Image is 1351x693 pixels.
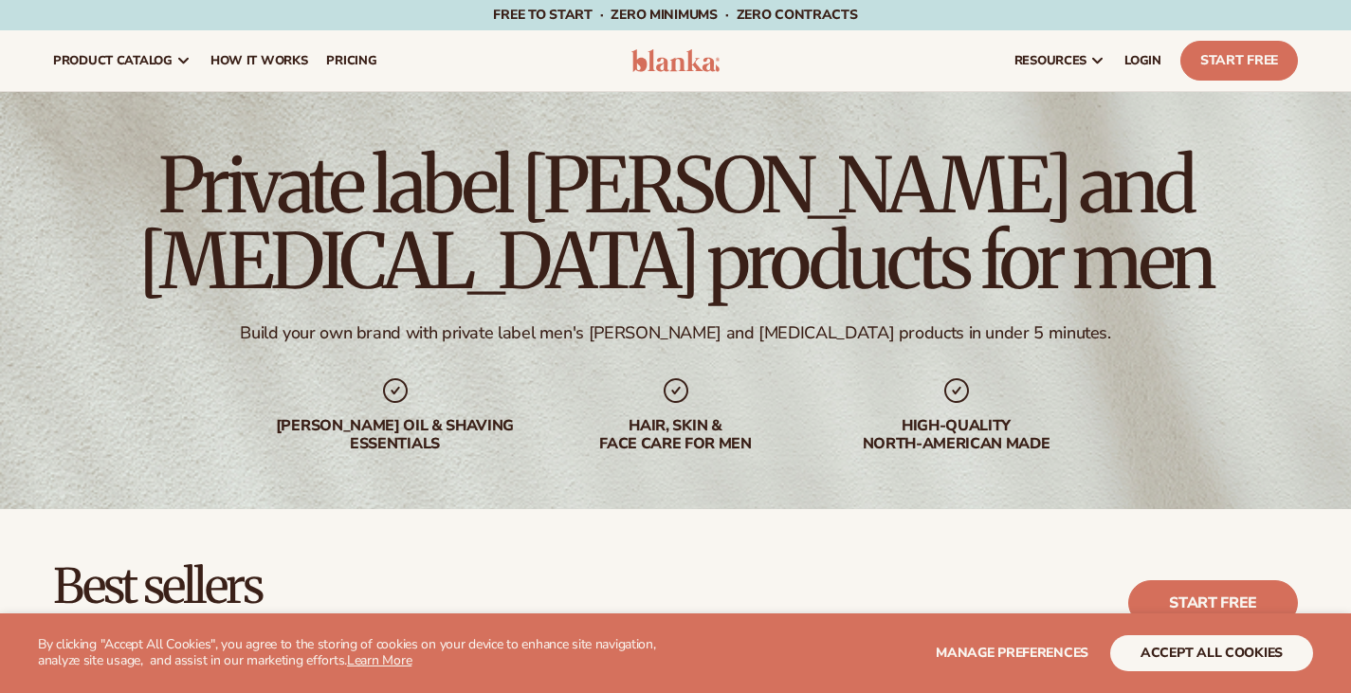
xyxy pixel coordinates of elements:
[1124,53,1161,68] span: LOGIN
[936,644,1088,662] span: Manage preferences
[53,148,1298,300] h1: Private label [PERSON_NAME] and [MEDICAL_DATA] products for men
[1115,30,1171,91] a: LOGIN
[1180,41,1298,81] a: Start Free
[317,30,386,91] a: pricing
[44,30,201,91] a: product catalog
[1005,30,1115,91] a: resources
[936,635,1088,671] button: Manage preferences
[38,637,700,669] p: By clicking "Accept All Cookies", you agree to the storing of cookies on your device to enhance s...
[1110,635,1313,671] button: accept all cookies
[53,562,796,612] h2: Best sellers
[347,651,411,669] a: Learn More
[1014,53,1086,68] span: resources
[835,417,1078,453] div: High-quality North-american made
[53,53,173,68] span: product catalog
[201,30,318,91] a: How It Works
[326,53,376,68] span: pricing
[1128,580,1298,626] a: Start free
[493,6,857,24] span: Free to start · ZERO minimums · ZERO contracts
[274,417,517,453] div: [PERSON_NAME] oil & shaving essentials
[240,322,1110,344] div: Build your own brand with private label men's [PERSON_NAME] and [MEDICAL_DATA] products in under ...
[631,49,721,72] img: logo
[210,53,308,68] span: How It Works
[555,417,797,453] div: hair, skin & face care for men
